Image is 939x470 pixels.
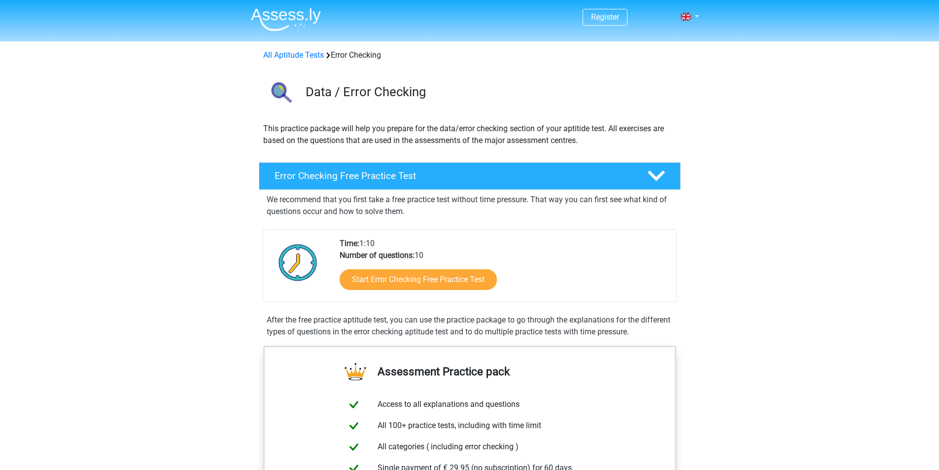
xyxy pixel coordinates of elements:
p: This practice package will help you prepare for the data/error checking section of your aptitide ... [263,123,676,146]
img: Assessly [251,8,321,31]
div: 1:10 10 [332,238,676,302]
b: Time: [340,239,359,248]
div: After the free practice aptitude test, you can use the practice package to go through the explana... [263,314,677,338]
b: Number of questions: [340,251,415,260]
p: We recommend that you first take a free practice test without time pressure. That way you can fir... [267,194,673,217]
h4: Error Checking Free Practice Test [275,170,631,181]
h3: Data / Error Checking [306,84,673,100]
div: Error Checking [259,49,680,61]
a: Register [591,12,619,22]
img: error checking [259,73,301,115]
a: Start Error Checking Free Practice Test [340,269,497,290]
a: Error Checking Free Practice Test [255,162,685,190]
a: All Aptitude Tests [263,50,324,60]
img: Clock [273,238,323,287]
